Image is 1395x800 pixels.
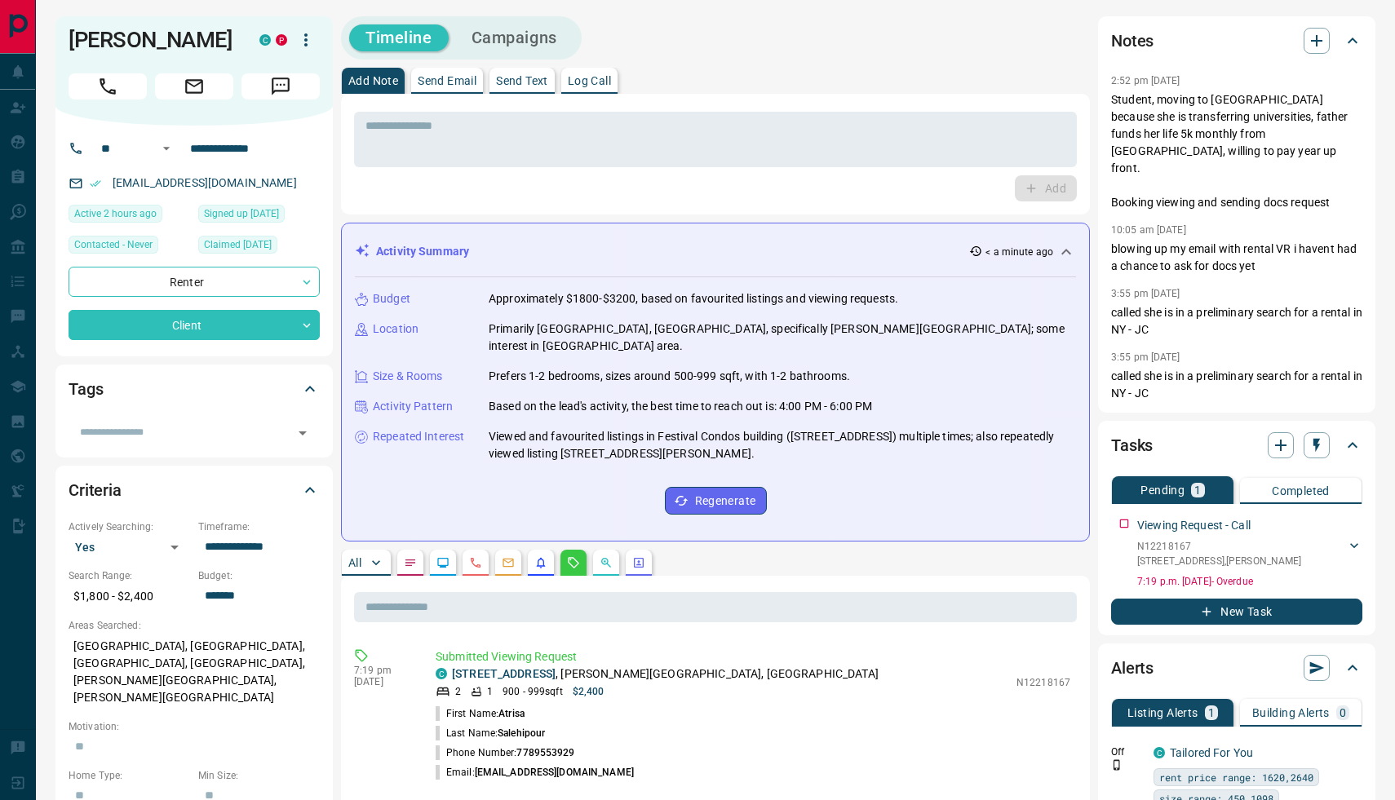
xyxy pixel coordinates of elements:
[1016,675,1070,690] p: N12218167
[573,684,604,699] p: $2,400
[436,556,449,569] svg: Lead Browsing Activity
[348,75,398,86] p: Add Note
[276,34,287,46] div: property.ca
[69,471,320,510] div: Criteria
[354,665,411,676] p: 7:19 pm
[69,477,122,503] h2: Criteria
[436,706,525,721] p: First Name:
[373,428,464,445] p: Repeated Interest
[1170,746,1253,759] a: Tailored For You
[376,243,469,260] p: Activity Summary
[498,708,525,719] span: Atrisa
[69,310,320,340] div: Client
[600,556,613,569] svg: Opportunities
[373,368,443,385] p: Size & Rooms
[1140,484,1185,496] p: Pending
[1111,368,1362,402] p: called she is in a preliminary search for a rental in NY - JC
[1154,747,1165,758] div: condos.ca
[74,236,153,253] span: Contacted - Never
[436,745,575,760] p: Phone Number:
[69,568,190,583] p: Search Range:
[418,75,476,86] p: Send Email
[489,428,1076,462] p: Viewed and favourited listings in Festival Condos building ([STREET_ADDRESS]) multiple times; als...
[241,73,320,99] span: Message
[69,205,190,228] div: Tue Sep 16 2025
[1111,759,1123,771] svg: Push Notification Only
[198,519,320,534] p: Timeframe:
[1252,707,1330,718] p: Building Alerts
[568,75,611,86] p: Log Call
[475,767,634,778] span: [EMAIL_ADDRESS][DOMAIN_NAME]
[1111,351,1180,363] p: 3:55 pm [DATE]
[69,768,190,783] p: Home Type:
[404,556,417,569] svg: Notes
[1111,599,1362,625] button: New Task
[455,24,573,51] button: Campaigns
[489,290,898,307] p: Approximately $1800-$3200, based on favourited listings and viewing requests.
[1111,288,1180,299] p: 3:55 pm [DATE]
[198,205,320,228] div: Wed Mar 26 2025
[436,668,447,679] div: condos.ca
[74,206,157,222] span: Active 2 hours ago
[69,519,190,534] p: Actively Searching:
[1137,574,1362,589] p: 7:19 p.m. [DATE] - Overdue
[348,557,361,568] p: All
[69,267,320,297] div: Renter
[1111,91,1362,211] p: Student, moving to [GEOGRAPHIC_DATA] because she is transferring universities, father funds her l...
[489,368,850,385] p: Prefers 1-2 bedrooms, sizes around 500-999 sqft, with 1-2 bathrooms.
[198,236,320,259] div: Sat Apr 05 2025
[69,534,190,560] div: Yes
[502,556,515,569] svg: Emails
[1111,304,1362,338] p: called she is in a preliminary search for a rental in NY - JC
[665,487,767,515] button: Regenerate
[985,245,1053,259] p: < a minute ago
[204,236,272,253] span: Claimed [DATE]
[69,73,147,99] span: Call
[1272,485,1330,497] p: Completed
[469,556,482,569] svg: Calls
[1159,769,1313,785] span: rent price range: 1620,2640
[436,648,1070,665] p: Submitted Viewing Request
[567,556,580,569] svg: Requests
[455,684,461,699] p: 2
[503,684,562,699] p: 900 - 999 sqft
[1111,241,1362,275] p: blowing up my email with rental VR i havent had a chance to ask for docs yet
[198,768,320,783] p: Min Size:
[1137,539,1301,554] p: N12218167
[452,667,556,680] a: [STREET_ADDRESS]
[373,398,453,415] p: Activity Pattern
[1111,21,1362,60] div: Notes
[489,320,1076,355] p: Primarily [GEOGRAPHIC_DATA], [GEOGRAPHIC_DATA], specifically [PERSON_NAME][GEOGRAPHIC_DATA]; some...
[1111,224,1186,236] p: 10:05 am [DATE]
[69,376,103,402] h2: Tags
[90,178,101,189] svg: Email Verified
[452,665,879,683] p: , [PERSON_NAME][GEOGRAPHIC_DATA], [GEOGRAPHIC_DATA]
[157,139,176,158] button: Open
[1137,536,1362,572] div: N12218167[STREET_ADDRESS],[PERSON_NAME]
[198,568,320,583] p: Budget:
[69,618,320,633] p: Areas Searched:
[496,75,548,86] p: Send Text
[113,176,297,189] a: [EMAIL_ADDRESS][DOMAIN_NAME]
[1340,707,1346,718] p: 0
[259,34,271,46] div: condos.ca
[1127,707,1198,718] p: Listing Alerts
[1111,648,1362,687] div: Alerts
[373,290,410,307] p: Budget
[155,73,233,99] span: Email
[1137,554,1301,568] p: [STREET_ADDRESS] , [PERSON_NAME]
[349,24,449,51] button: Timeline
[1208,707,1215,718] p: 1
[1111,426,1362,465] div: Tasks
[69,633,320,711] p: [GEOGRAPHIC_DATA], [GEOGRAPHIC_DATA], [GEOGRAPHIC_DATA], [GEOGRAPHIC_DATA], [PERSON_NAME][GEOGRAP...
[632,556,645,569] svg: Agent Actions
[436,726,545,740] p: Last Name:
[1111,75,1180,86] p: 2:52 pm [DATE]
[489,398,872,415] p: Based on the lead's activity, the best time to reach out is: 4:00 PM - 6:00 PM
[1111,745,1144,759] p: Off
[354,676,411,687] p: [DATE]
[69,583,190,610] p: $1,800 - $2,400
[436,765,634,780] p: Email:
[373,320,418,338] p: Location
[291,422,314,444] button: Open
